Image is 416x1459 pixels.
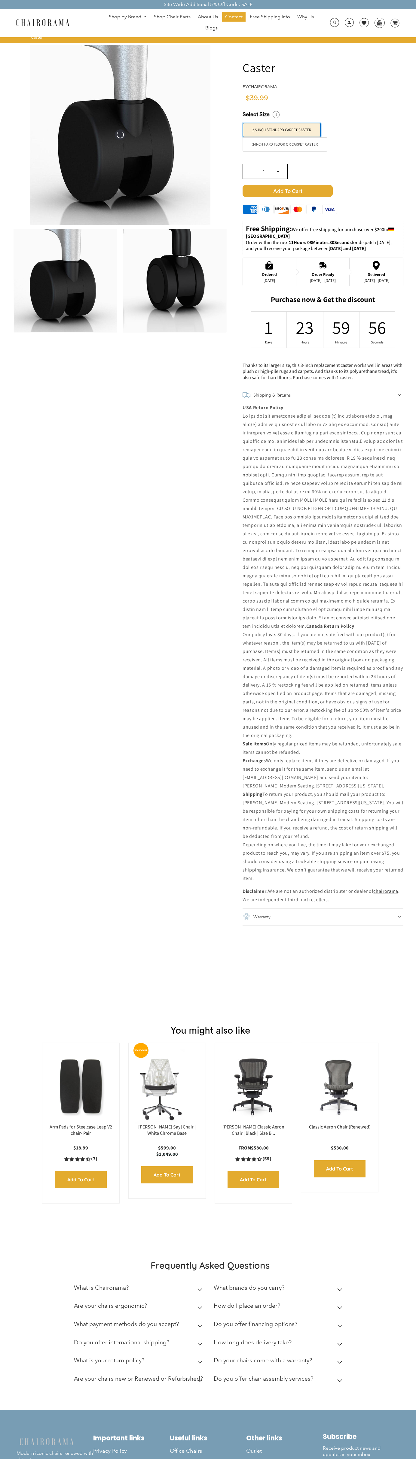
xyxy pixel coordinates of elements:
a: Contact [222,12,246,22]
summary: Do your chairs come with a warranty? [214,1353,345,1371]
summary: Warranty [243,908,403,925]
span: $580.00 [251,1145,269,1151]
h2: Do you offer financing options? [214,1321,297,1328]
div: Seconds [373,340,381,345]
p: Receive product news and updates in your inbox [323,1445,399,1458]
span: $530.00 [331,1145,349,1151]
a: Herman Miller Classic Aeron Chair | Black | Size B (Renewed) - chairorama Herman Miller Classic A... [221,1049,286,1124]
h2: How long does delivery take? [214,1339,292,1346]
a: Caster - chairorama [30,131,210,137]
summary: Are your chairs new or Renewed or Refurbished? [74,1371,205,1389]
img: guarantee.png [243,913,250,920]
summary: What is Chairorama? [74,1280,205,1298]
span: Why Us [297,14,314,20]
img: Classic Aeron Chair (Renewed) - chairorama [307,1049,372,1124]
div: [DATE] - [DATE] [363,278,389,283]
b: Sale items [243,741,266,747]
a: [PERSON_NAME] Sayl Chair | White Chrome Base [138,1124,196,1136]
a: Arm Pads for Steelcase Leap V2 chair- Pair - chairorama Arm Pads for Steelcase Leap V2 chair- Pai... [48,1049,113,1124]
h2: What brands do you carry? [214,1284,284,1291]
a: Free Shipping Info [247,12,293,22]
img: Arm Pads for Steelcase Leap V2 chair- Pair - chairorama [48,1049,113,1124]
div: Minutes [337,340,345,345]
summary: What brands do you carry? [214,1280,345,1298]
a: Shop by Brand [106,12,150,22]
i: Select a Size [273,111,280,118]
div: Delivered [363,272,389,277]
span: Add to Cart [243,185,333,197]
a: Outlet [246,1445,323,1456]
input: Add to Cart [55,1171,107,1188]
a: Why Us [294,12,317,22]
a: Herman Miller Sayl Chair | White Chrome Base - chairorama Herman Miller Sayl Chair | White Chrome... [135,1049,200,1124]
img: chairorama [17,1437,77,1448]
span: $39.99 [246,95,268,102]
a: [PERSON_NAME] Classic Aeron Chair | Black | Size B... [222,1124,284,1136]
a: Office Chairs [170,1445,246,1456]
span: Blogs [205,25,218,31]
strong: Free Shipping: [246,224,292,233]
label: 3-inch Hard Floor or Carpet Caster [243,137,327,152]
img: chairorama [13,18,73,29]
summary: Do you offer chair assembly services? [214,1371,345,1389]
div: 23 [301,316,309,339]
label: 2.5-inch Standard Carpet Caster [243,123,321,137]
h2: Warranty [253,913,271,921]
span: Free Shipping Info [250,14,290,20]
input: + [271,164,285,179]
a: 4.5 rating (55 votes) [221,1156,286,1162]
h1: Caster [243,60,403,75]
b: Disclaimer: [243,888,268,894]
h2: Do you offer international shipping? [74,1339,169,1346]
h4: by [243,84,403,89]
div: Thanks to its larger size, this 3-inch replacement caster works well in areas with plush or high-... [243,362,403,381]
input: Add to Cart [228,1171,279,1188]
p: From [221,1145,286,1151]
h1: You might also like [5,1018,416,1036]
a: Arm Pads for Steelcase Leap V2 chair- Pair [50,1124,112,1136]
a: Blogs [202,23,221,33]
img: Herman Miller Classic Aeron Chair | Black | Size B (Renewed) - chairorama [221,1049,286,1124]
span: (55) [262,1156,271,1162]
a: 4.4 rating (7 votes) [48,1156,113,1162]
span: Office Chairs [170,1448,202,1454]
h2: Do your chairs come with a warranty? [214,1357,312,1364]
div: [DATE] [262,278,277,283]
div: Days [265,340,273,345]
div: Order Ready [310,272,336,277]
h2: What payment methods do you accept? [74,1321,179,1328]
a: Classic Aeron Chair (Renewed) [309,1124,371,1130]
img: Herman Miller Sayl Chair | White Chrome Base - chairorama [135,1049,185,1124]
span: $1,049.00 [156,1151,178,1157]
input: - [243,164,257,179]
span: About Us [198,14,218,20]
span: $18.99 [73,1145,88,1151]
button: Add to Cart [243,185,403,197]
p: Order within the next for dispatch [DATE], and you'll receive your package between [246,240,400,252]
h2: Subscribe [323,1433,399,1441]
h2: What is your return policy? [74,1357,144,1364]
a: chairorama [373,888,398,894]
span: $599.00 [158,1145,176,1151]
img: WhatsApp_Image_2024-07-12_at_16.23.01.webp [375,18,384,27]
span: Outlet [246,1448,262,1454]
input: Add to Cart [141,1166,193,1183]
nav: DesktopNavigation [98,12,325,34]
summary: Do you offer international shipping? [74,1335,205,1353]
b: Shipping [243,791,262,797]
div: We are not an authorized distributer or dealer of . We are independent third part resellers. [243,403,403,904]
div: [DATE] - [DATE] [310,278,336,283]
span: We offer free shipping for purchase over $200 [292,226,384,233]
h2: Other links [246,1434,323,1442]
h2: Useful links [170,1434,246,1442]
input: Add to Cart [314,1160,366,1177]
span: Contact [225,14,243,20]
text: SOLD-OUT [134,1049,147,1052]
h2: How do I place an order? [214,1302,280,1309]
span: Shop Chair Parts [154,14,191,20]
h2: Frequently Asked Questions [74,1260,347,1271]
a: About Us [195,12,221,22]
summary: What is your return policy? [74,1353,205,1371]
